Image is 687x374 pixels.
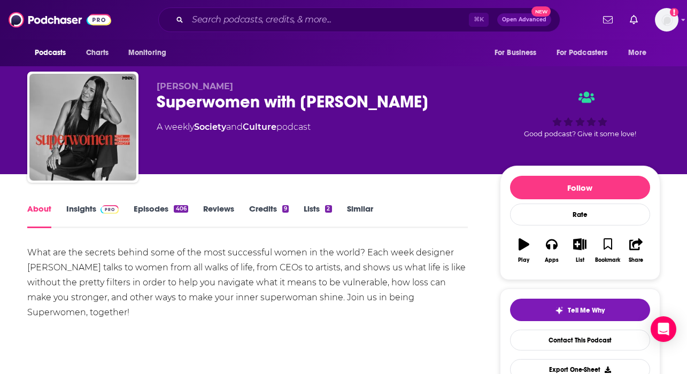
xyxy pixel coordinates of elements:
button: Bookmark [594,231,622,270]
span: New [531,6,551,17]
a: Similar [347,204,373,228]
a: Show notifications dropdown [626,11,642,29]
div: Open Intercom Messenger [651,316,676,342]
a: Culture [243,122,276,132]
span: [PERSON_NAME] [157,81,233,91]
button: Play [510,231,538,270]
a: Charts [79,43,115,63]
button: tell me why sparkleTell Me Why [510,299,650,321]
a: About [27,204,51,228]
button: List [566,231,593,270]
div: A weekly podcast [157,121,311,134]
div: List [576,257,584,263]
button: Follow [510,176,650,199]
a: Reviews [203,204,234,228]
span: Open Advanced [502,17,546,22]
img: Podchaser Pro [101,205,119,214]
button: Show profile menu [655,8,678,32]
span: Good podcast? Give it some love! [524,130,636,138]
svg: Add a profile image [670,8,678,17]
button: Apps [538,231,566,270]
button: Share [622,231,650,270]
span: More [628,45,646,60]
div: Apps [545,257,559,263]
button: open menu [487,43,550,63]
span: For Business [495,45,537,60]
div: Share [629,257,643,263]
button: open menu [27,43,80,63]
img: Podchaser - Follow, Share and Rate Podcasts [9,10,111,30]
button: open menu [121,43,180,63]
div: Rate [510,204,650,225]
span: For Podcasters [557,45,608,60]
span: Charts [86,45,109,60]
a: InsightsPodchaser Pro [66,204,119,228]
div: 2 [325,205,331,213]
div: 9 [282,205,289,213]
div: 406 [174,205,188,213]
span: Tell Me Why [568,306,605,315]
span: and [226,122,243,132]
img: Superwomen with Rebecca Minkoff [29,74,136,181]
div: Bookmark [595,257,620,263]
a: Lists2 [304,204,331,228]
input: Search podcasts, credits, & more... [188,11,469,28]
a: Episodes406 [134,204,188,228]
a: Society [194,122,226,132]
span: Logged in as sophiak [655,8,678,32]
div: Good podcast? Give it some love! [500,81,660,147]
div: Play [518,257,529,263]
button: Open AdvancedNew [497,13,551,26]
span: Monitoring [128,45,166,60]
img: User Profile [655,8,678,32]
a: Credits9 [249,204,289,228]
div: Search podcasts, credits, & more... [158,7,560,32]
span: ⌘ K [469,13,489,27]
a: Contact This Podcast [510,330,650,350]
div: What are the secrets behind some of the most successful women in the world? Each week designer [P... [27,245,468,320]
button: open menu [621,43,660,63]
a: Show notifications dropdown [599,11,617,29]
span: Podcasts [35,45,66,60]
img: tell me why sparkle [555,306,564,315]
button: open menu [550,43,623,63]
